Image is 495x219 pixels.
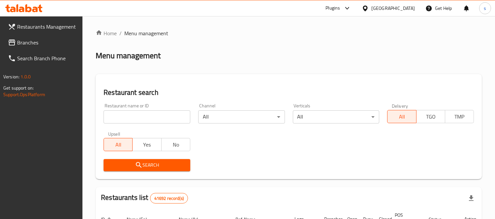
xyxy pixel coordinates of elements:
button: All [387,110,416,123]
button: All [104,138,133,151]
h2: Restaurants list [101,193,188,204]
span: Yes [135,140,159,150]
div: All [198,110,285,123]
div: Plugins [325,4,340,12]
span: Branches [17,39,77,46]
div: All [293,110,380,123]
span: No [164,140,188,150]
span: Version: [3,72,19,81]
div: Export file [463,190,479,206]
nav: breadcrumb [96,29,482,37]
button: TMP [445,110,474,123]
button: No [161,138,190,151]
button: Search [104,159,190,171]
span: Menu management [124,29,168,37]
a: Branches [3,35,83,50]
li: / [119,29,122,37]
div: [GEOGRAPHIC_DATA] [371,5,415,12]
a: Support.OpsPlatform [3,90,45,99]
input: Search for restaurant name or ID.. [104,110,190,123]
h2: Restaurant search [104,88,474,97]
span: Restaurants Management [17,23,77,31]
span: All [390,112,414,122]
span: Search Branch Phone [17,54,77,62]
span: TGO [419,112,443,122]
div: Total records count [150,193,188,204]
span: Search [109,161,185,169]
h2: Menu management [96,50,161,61]
a: Home [96,29,117,37]
button: Yes [132,138,161,151]
span: 41692 record(s) [150,195,188,202]
span: 1.0.0 [20,72,31,81]
span: s [484,5,486,12]
button: TGO [416,110,445,123]
a: Search Branch Phone [3,50,83,66]
label: Upsell [108,131,120,136]
span: All [107,140,130,150]
label: Delivery [392,103,408,108]
a: Restaurants Management [3,19,83,35]
span: TMP [448,112,471,122]
span: Get support on: [3,84,34,92]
